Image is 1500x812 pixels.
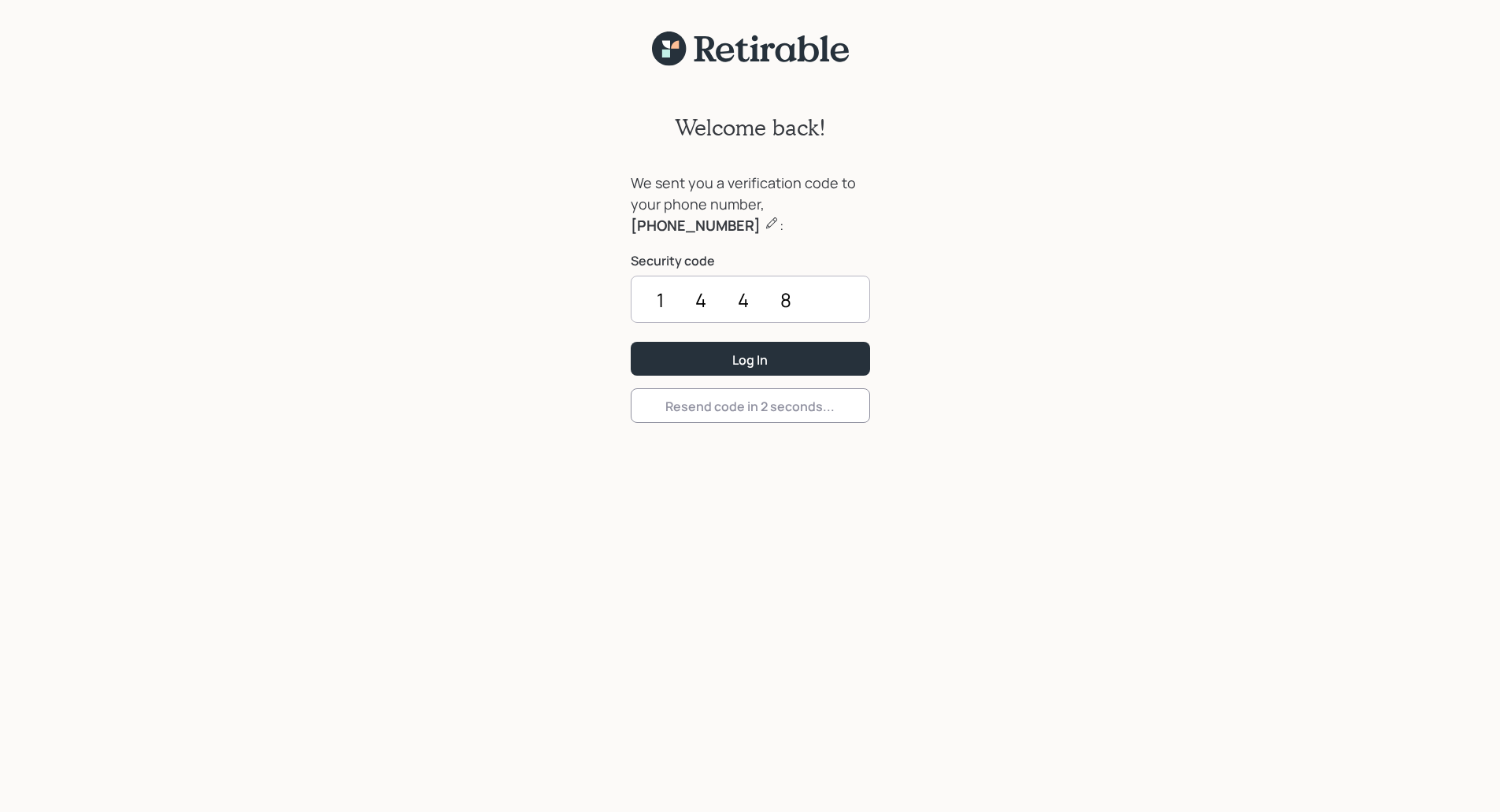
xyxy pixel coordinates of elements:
[631,252,870,269] label: Security code
[631,216,761,235] b: [PHONE_NUMBER]
[665,398,835,415] div: Resend code in 2 seconds...
[631,276,870,323] input: ••••
[732,351,768,369] div: Log In
[631,172,870,236] div: We sent you a verification code to your phone number, :
[675,114,826,141] h2: Welcome back!
[631,342,870,376] button: Log In
[631,388,870,422] button: Resend code in 2 seconds...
